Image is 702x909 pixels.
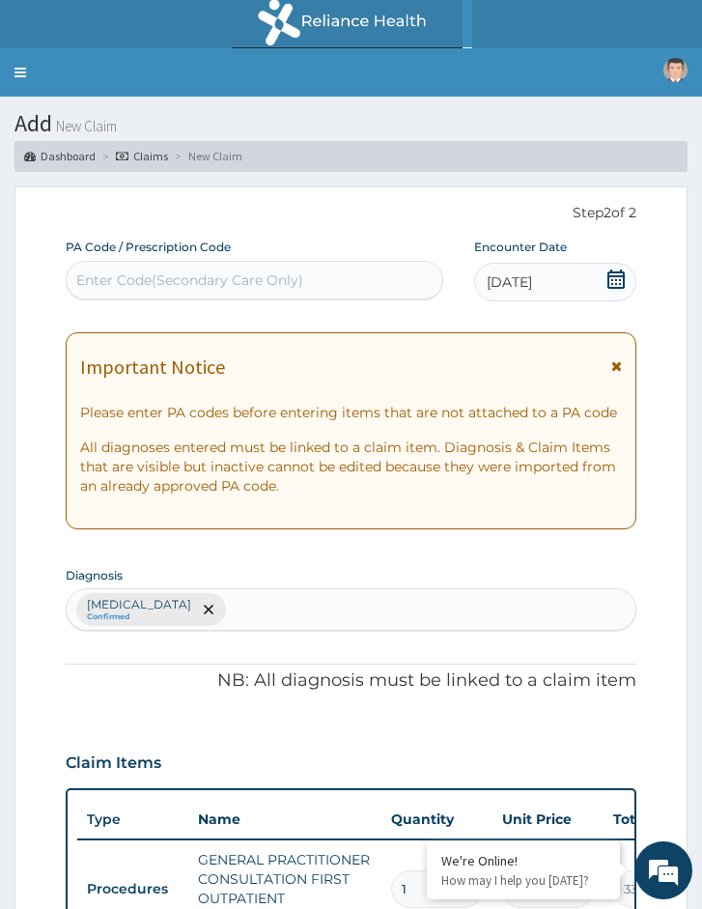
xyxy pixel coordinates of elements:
td: Procedures [77,871,188,907]
p: NB: All diagnosis must be linked to a claim item [66,668,636,694]
p: All diagnoses entered must be linked to a claim item. Diagnosis & Claim Items that are visible bu... [80,438,622,496]
div: We're Online! [441,852,605,869]
small: Confirmed [87,612,191,622]
p: [MEDICAL_DATA] [87,597,191,612]
p: Step 2 of 2 [66,203,636,224]
p: Please enter PA codes before entering items that are not attached to a PA code [80,403,622,422]
label: Diagnosis [66,567,123,583]
div: Enter Code(Secondary Care Only) [76,270,303,290]
label: PA Code / Prescription Code [66,239,231,255]
h1: Add [14,111,688,136]
th: Type [77,802,188,838]
li: New Claim [170,148,242,164]
th: Unit Price [492,800,604,838]
span: [DATE] [487,272,532,292]
label: Encounter Date [474,239,567,255]
small: New Claim [52,119,117,133]
span: remove selection option [200,601,217,618]
p: How may I help you today? [441,872,605,889]
h1: Important Notice [80,356,225,378]
th: Name [188,800,381,838]
th: Quantity [381,800,492,838]
a: Claims [116,148,168,164]
h3: Claim Items [66,753,161,774]
a: Dashboard [24,148,96,164]
img: User Image [663,58,688,82]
